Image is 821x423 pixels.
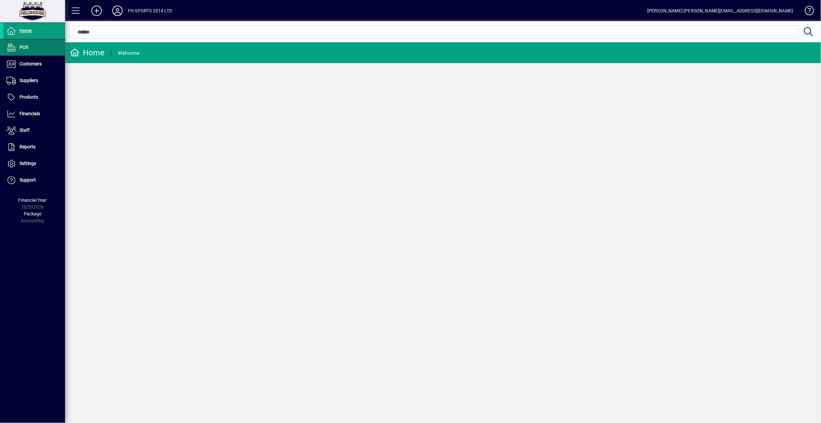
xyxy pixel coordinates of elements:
[3,139,65,155] a: Reports
[70,48,104,58] div: Home
[20,128,30,133] span: Staff
[3,172,65,188] a: Support
[20,144,35,149] span: Reports
[3,122,65,139] a: Staff
[20,61,42,66] span: Customers
[20,45,28,50] span: POS
[3,56,65,72] a: Customers
[3,39,65,56] a: POS
[3,156,65,172] a: Settings
[118,48,140,58] div: Welcome
[20,111,40,116] span: Financials
[3,73,65,89] a: Suppliers
[800,1,813,22] a: Knowledge Base
[647,6,793,16] div: [PERSON_NAME] [PERSON_NAME][EMAIL_ADDRESS][DOMAIN_NAME]
[20,78,38,83] span: Suppliers
[24,211,41,216] span: Package
[128,6,172,16] div: FH SPORTS 2014 LTD
[20,28,32,33] span: Home
[86,5,107,17] button: Add
[20,161,36,166] span: Settings
[20,177,36,183] span: Support
[20,94,38,100] span: Products
[19,198,47,203] span: Financial Year
[3,89,65,105] a: Products
[3,106,65,122] a: Financials
[107,5,128,17] button: Profile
